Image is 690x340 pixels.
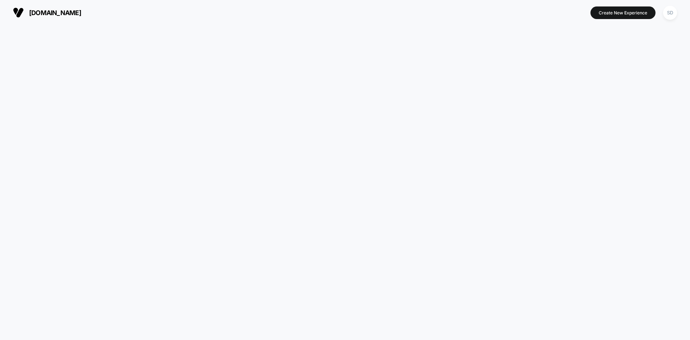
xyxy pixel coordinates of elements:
button: SD [661,5,679,20]
span: [DOMAIN_NAME] [29,9,81,17]
button: [DOMAIN_NAME] [11,7,83,18]
div: SD [663,6,677,20]
button: Create New Experience [590,6,655,19]
img: Visually logo [13,7,24,18]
